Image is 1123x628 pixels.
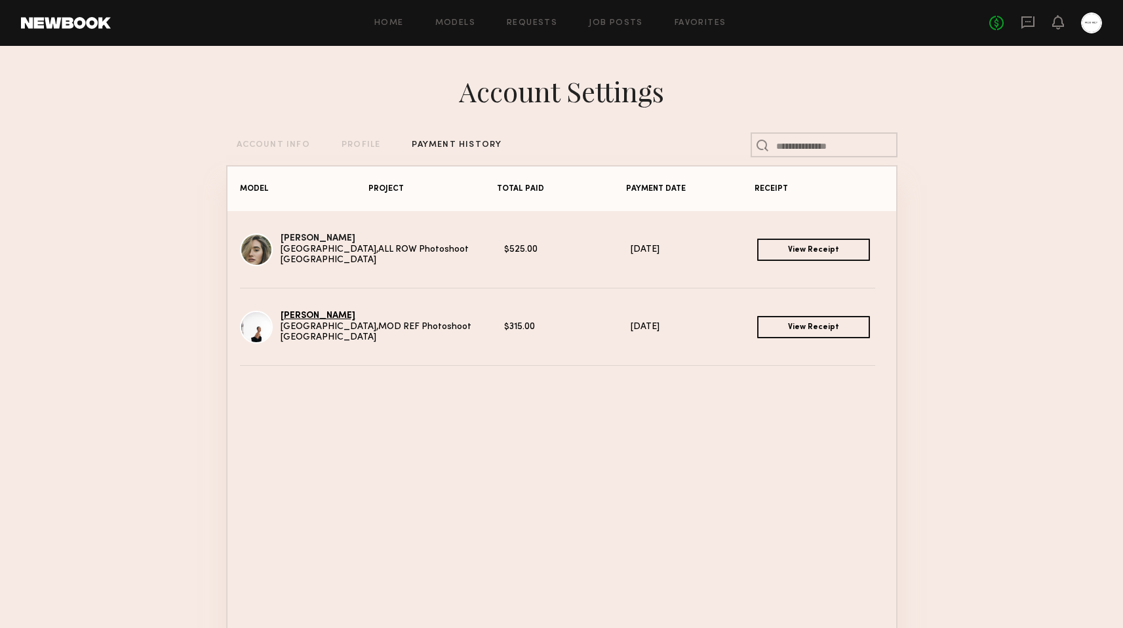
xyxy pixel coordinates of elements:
div: [DATE] [631,245,757,256]
div: MOD REF Photoshoot [378,322,505,333]
div: ALL ROW Photoshoot [378,245,505,256]
a: Home [374,19,404,28]
div: $525.00 [504,245,631,256]
a: Models [435,19,475,28]
a: Requests [507,19,557,28]
div: RECEIPT [755,185,883,193]
img: Kyrah V. [240,311,273,343]
div: [DATE] [631,322,757,333]
div: ACCOUNT INFO [237,141,310,149]
div: [GEOGRAPHIC_DATA], [GEOGRAPHIC_DATA] [281,322,378,344]
div: MODEL [240,185,368,193]
div: [GEOGRAPHIC_DATA], [GEOGRAPHIC_DATA] [281,245,378,267]
div: $315.00 [504,322,631,333]
a: [PERSON_NAME] [281,311,355,320]
div: PROFILE [342,141,380,149]
a: View Receipt [757,316,870,338]
a: View Receipt [757,239,870,261]
a: Job Posts [589,19,643,28]
a: Favorites [675,19,726,28]
div: PROJECT [368,185,497,193]
div: PAYMENT DATE [626,185,755,193]
div: PAYMENT HISTORY [412,141,502,149]
a: [PERSON_NAME] [281,234,355,243]
div: TOTAL PAID [497,185,625,193]
img: Alexandra L. [240,233,273,266]
div: Account Settings [459,73,664,109]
